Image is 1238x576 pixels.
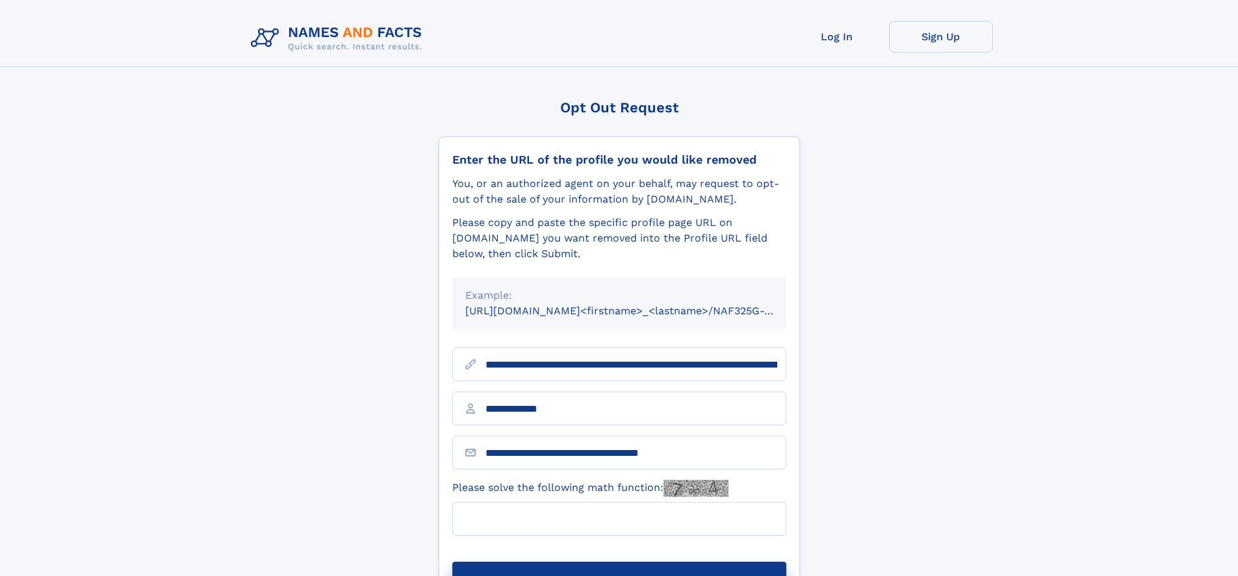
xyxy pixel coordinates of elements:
[246,21,433,56] img: Logo Names and Facts
[452,215,786,262] div: Please copy and paste the specific profile page URL on [DOMAIN_NAME] you want removed into the Pr...
[889,21,993,53] a: Sign Up
[785,21,889,53] a: Log In
[465,305,811,317] small: [URL][DOMAIN_NAME]<firstname>_<lastname>/NAF325G-xxxxxxxx
[452,153,786,167] div: Enter the URL of the profile you would like removed
[452,480,729,497] label: Please solve the following math function:
[439,99,800,116] div: Opt Out Request
[452,176,786,207] div: You, or an authorized agent on your behalf, may request to opt-out of the sale of your informatio...
[465,288,773,303] div: Example:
